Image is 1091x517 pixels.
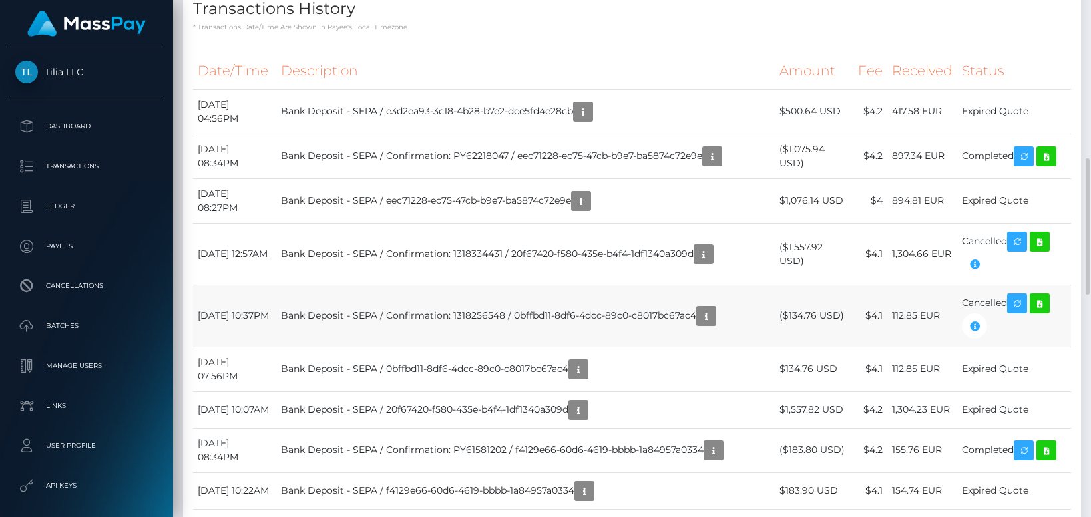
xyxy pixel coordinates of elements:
p: Links [15,396,158,416]
td: $4.2 [853,89,887,134]
td: 1,304.66 EUR [887,223,957,285]
td: [DATE] 07:56PM [193,347,276,391]
td: [DATE] 08:27PM [193,178,276,223]
p: Ledger [15,196,158,216]
td: $4.2 [853,391,887,428]
td: Bank Deposit - SEPA / Confirmation: PY62218047 / eec71228-ec75-47cb-b9e7-ba5874c72e9e [276,134,775,178]
td: Bank Deposit - SEPA / 20f67420-f580-435e-b4f4-1df1340a309d [276,391,775,428]
a: Batches [10,309,163,343]
td: $4.1 [853,285,887,347]
td: ($1,075.94 USD) [775,134,853,178]
td: [DATE] 12:57AM [193,223,276,285]
td: Expired Quote [957,89,1071,134]
td: Bank Deposit - SEPA / Confirmation: PY61581202 / f4129e66-60d6-4619-bbbb-1a84957a0334 [276,428,775,472]
td: Bank Deposit - SEPA / 0bffbd11-8df6-4dcc-89c0-c8017bc67ac4 [276,347,775,391]
td: Completed [957,428,1071,472]
td: $4.2 [853,428,887,472]
td: Expired Quote [957,347,1071,391]
td: $4.1 [853,223,887,285]
p: Batches [15,316,158,336]
td: $1,557.82 USD [775,391,853,428]
td: $134.76 USD [775,347,853,391]
td: $4.2 [853,134,887,178]
td: 155.76 EUR [887,428,957,472]
td: Bank Deposit - SEPA / e3d2ea93-3c18-4b28-b7e2-dce5fd4e28cb [276,89,775,134]
a: Cancellations [10,269,163,303]
td: $4.1 [853,472,887,509]
a: Transactions [10,150,163,183]
p: User Profile [15,436,158,456]
td: Bank Deposit - SEPA / eec71228-ec75-47cb-b9e7-ba5874c72e9e [276,178,775,223]
a: User Profile [10,429,163,462]
td: 154.74 EUR [887,472,957,509]
td: [DATE] 04:56PM [193,89,276,134]
td: [DATE] 10:37PM [193,285,276,347]
td: 1,304.23 EUR [887,391,957,428]
td: Expired Quote [957,391,1071,428]
td: Bank Deposit - SEPA / Confirmation: 1318256548 / 0bffbd11-8df6-4dcc-89c0-c8017bc67ac4 [276,285,775,347]
td: ($134.76 USD) [775,285,853,347]
th: Amount [775,53,853,89]
img: Tilia LLC [15,61,38,83]
td: [DATE] 08:34PM [193,134,276,178]
th: Description [276,53,775,89]
td: Cancelled [957,223,1071,285]
th: Received [887,53,957,89]
td: Bank Deposit - SEPA / Confirmation: 1318334431 / 20f67420-f580-435e-b4f4-1df1340a309d [276,223,775,285]
p: Dashboard [15,116,158,136]
td: Completed [957,134,1071,178]
a: Manage Users [10,349,163,383]
a: Ledger [10,190,163,223]
p: * Transactions date/time are shown in payee's local timezone [193,22,1071,32]
td: Expired Quote [957,472,1071,509]
p: Manage Users [15,356,158,376]
span: Tilia LLC [10,66,163,78]
p: Cancellations [15,276,158,296]
th: Date/Time [193,53,276,89]
td: 417.58 EUR [887,89,957,134]
th: Status [957,53,1071,89]
td: 112.85 EUR [887,347,957,391]
th: Fee [853,53,887,89]
a: Payees [10,230,163,263]
td: 897.34 EUR [887,134,957,178]
td: $4 [853,178,887,223]
a: Dashboard [10,110,163,143]
td: ($1,557.92 USD) [775,223,853,285]
a: Links [10,389,163,423]
td: Expired Quote [957,178,1071,223]
td: 894.81 EUR [887,178,957,223]
td: $500.64 USD [775,89,853,134]
td: Cancelled [957,285,1071,347]
td: $4.1 [853,347,887,391]
p: Transactions [15,156,158,176]
img: MassPay Logo [27,11,146,37]
td: Bank Deposit - SEPA / f4129e66-60d6-4619-bbbb-1a84957a0334 [276,472,775,509]
a: API Keys [10,469,163,502]
td: $183.90 USD [775,472,853,509]
td: $1,076.14 USD [775,178,853,223]
p: API Keys [15,476,158,496]
td: 112.85 EUR [887,285,957,347]
td: [DATE] 10:07AM [193,391,276,428]
td: [DATE] 08:34PM [193,428,276,472]
p: Payees [15,236,158,256]
td: [DATE] 10:22AM [193,472,276,509]
td: ($183.80 USD) [775,428,853,472]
